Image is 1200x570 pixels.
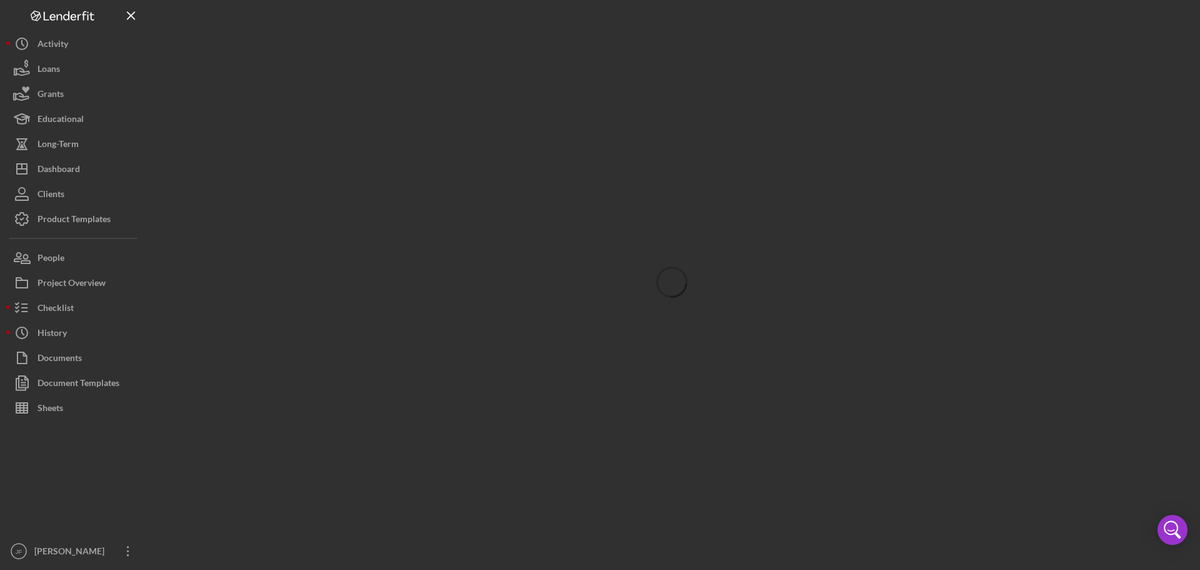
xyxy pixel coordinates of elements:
[6,539,144,564] button: JF[PERSON_NAME] [PERSON_NAME]
[37,206,111,235] div: Product Templates
[6,156,144,181] button: Dashboard
[37,131,79,160] div: Long-Term
[37,395,63,424] div: Sheets
[6,395,144,420] button: Sheets
[6,270,144,295] button: Project Overview
[37,370,119,399] div: Document Templates
[37,245,64,273] div: People
[37,270,106,298] div: Project Overview
[6,56,144,81] button: Loans
[37,81,64,109] div: Grants
[6,245,144,270] button: People
[37,320,67,349] div: History
[37,31,68,59] div: Activity
[37,106,84,135] div: Educational
[6,31,144,56] button: Activity
[16,548,22,555] text: JF
[6,370,144,395] button: Document Templates
[6,206,144,232] button: Product Templates
[37,345,82,374] div: Documents
[6,345,144,370] button: Documents
[6,131,144,156] button: Long-Term
[6,295,144,320] button: Checklist
[1157,515,1187,545] div: Open Intercom Messenger
[37,56,60,84] div: Loans
[6,320,144,345] button: History
[37,295,74,323] div: Checklist
[6,106,144,131] button: Educational
[37,181,64,210] div: Clients
[6,81,144,106] button: Grants
[37,156,80,185] div: Dashboard
[6,181,144,206] button: Clients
